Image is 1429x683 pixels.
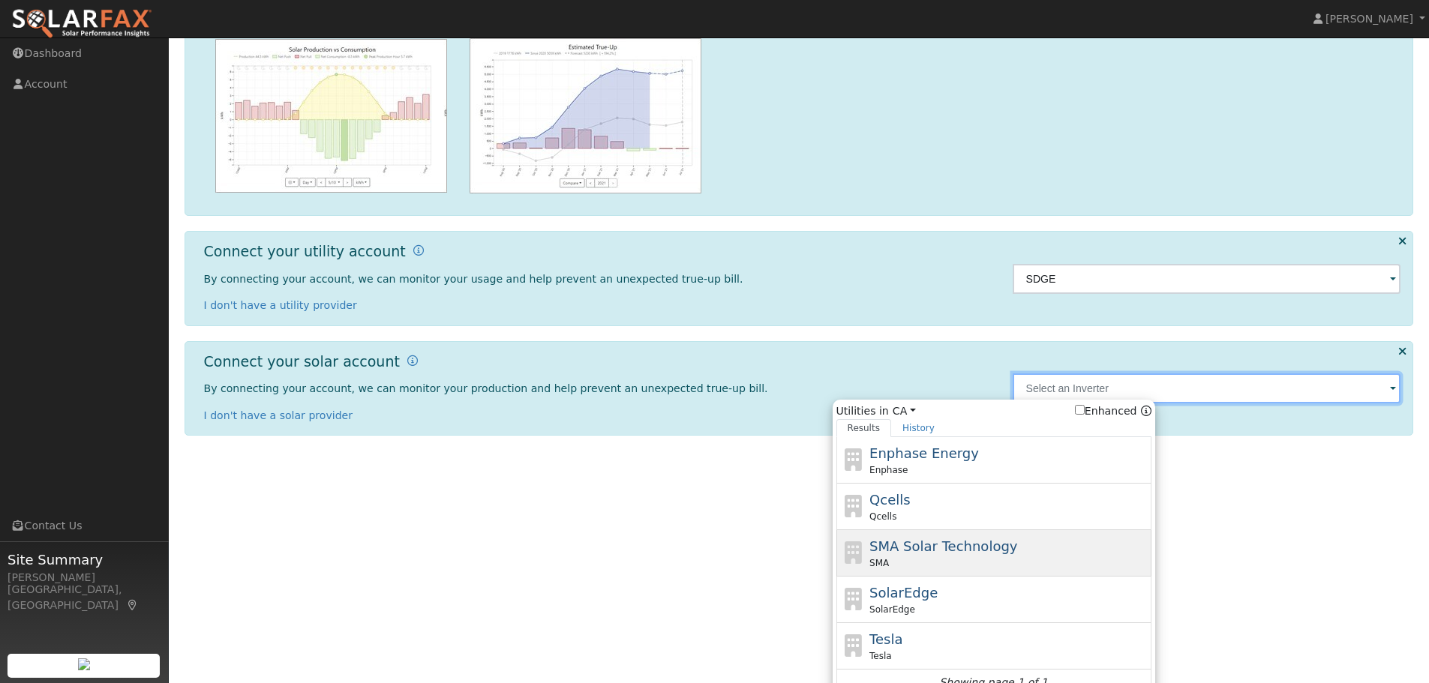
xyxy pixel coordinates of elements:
[869,649,892,663] span: Tesla
[1013,373,1401,403] input: Select an Inverter
[869,631,902,647] span: Tesla
[1013,264,1401,294] input: Select a Utility
[836,419,892,437] a: Results
[869,585,938,601] span: SolarEdge
[1075,403,1137,419] label: Enhanced
[11,8,152,40] img: SolarFax
[8,582,161,613] div: [GEOGRAPHIC_DATA], [GEOGRAPHIC_DATA]
[869,556,889,570] span: SMA
[204,409,353,421] a: I don't have a solar provider
[869,603,915,616] span: SolarEdge
[869,492,911,508] span: Qcells
[891,419,946,437] a: History
[836,403,1151,419] span: Utilities in
[204,299,357,311] a: I don't have a utility provider
[869,538,1017,554] span: SMA Solar Technology
[869,445,979,461] span: Enphase Energy
[869,510,896,523] span: Qcells
[8,570,161,586] div: [PERSON_NAME]
[204,273,743,285] span: By connecting your account, we can monitor your usage and help prevent an unexpected true-up bill.
[204,353,400,370] h1: Connect your solar account
[1075,403,1151,419] span: Show enhanced providers
[78,658,90,670] img: retrieve
[893,403,916,419] a: CA
[869,463,908,477] span: Enphase
[1325,13,1413,25] span: [PERSON_NAME]
[204,382,768,394] span: By connecting your account, we can monitor your production and help prevent an unexpected true-up...
[1075,405,1085,415] input: Enhanced
[126,599,140,611] a: Map
[204,243,406,260] h1: Connect your utility account
[8,550,161,570] span: Site Summary
[1141,405,1151,417] a: Enhanced Providers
